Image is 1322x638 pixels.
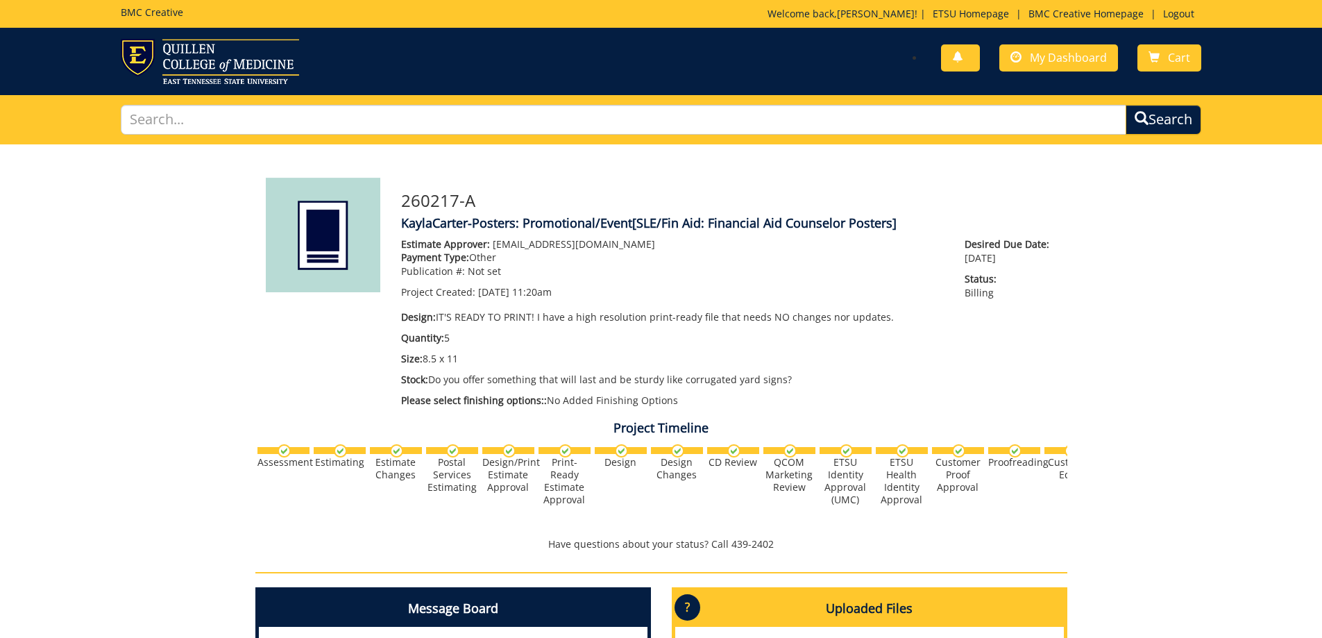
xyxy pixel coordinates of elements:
[926,7,1016,20] a: ETSU Homepage
[401,394,944,408] p: No Added Finishing Options
[266,178,380,292] img: Product featured image
[595,456,647,469] div: Design
[932,456,984,494] div: Customer Proof Approval
[482,456,534,494] div: Design/Print Estimate Approval
[401,237,490,251] span: Estimate Approver:
[401,251,469,264] span: Payment Type:
[999,44,1118,72] a: My Dashboard
[401,217,1057,230] h4: KaylaCarter-Posters: Promotional/Event
[837,7,915,20] a: [PERSON_NAME]
[965,272,1056,286] span: Status:
[401,394,547,407] span: Please select finishing options::
[952,444,965,457] img: checkmark
[1008,444,1022,457] img: checkmark
[401,192,1057,210] h3: 260217-A
[965,237,1056,265] p: [DATE]
[401,331,944,345] p: 5
[965,237,1056,251] span: Desired Due Date:
[401,265,465,278] span: Publication #:
[763,456,815,494] div: QCOM Marketing Review
[1137,44,1201,72] a: Cart
[675,591,1064,627] h4: Uploaded Files
[559,444,572,457] img: checkmark
[651,456,703,481] div: Design Changes
[965,272,1056,300] p: Billing
[1126,105,1201,135] button: Search
[632,215,897,231] span: [SLE/Fin Aid: Financial Aid Counselor Posters]
[401,373,944,387] p: Do you offer something that will last and be sturdy like corrugated yard signs?
[401,331,444,344] span: Quantity:
[1022,7,1151,20] a: BMC Creative Homepage
[278,444,291,457] img: checkmark
[255,537,1067,551] p: Have questions about your status? Call 439-2402
[671,444,684,457] img: checkmark
[334,444,347,457] img: checkmark
[988,456,1040,469] div: Proofreading
[426,456,478,494] div: Postal Services Estimating
[768,7,1201,21] p: Welcome back, ! | | |
[257,456,310,469] div: Assessment
[259,591,647,627] h4: Message Board
[1168,50,1190,65] span: Cart
[478,285,552,299] span: [DATE] 11:20am
[840,444,853,457] img: checkmark
[401,352,423,365] span: Size:
[675,594,700,621] p: ?
[401,310,436,324] span: Design:
[401,310,944,324] p: IT'S READY TO PRINT! I have a high resolution print-ready file that needs NO changes nor updates.
[896,444,909,457] img: checkmark
[446,444,459,457] img: checkmark
[401,237,944,251] p: [EMAIL_ADDRESS][DOMAIN_NAME]
[783,444,797,457] img: checkmark
[876,456,928,506] div: ETSU Health Identity Approval
[1156,7,1201,20] a: Logout
[401,352,944,366] p: 8.5 x 11
[390,444,403,457] img: checkmark
[727,444,740,457] img: checkmark
[468,265,501,278] span: Not set
[820,456,872,506] div: ETSU Identity Approval (UMC)
[121,7,183,17] h5: BMC Creative
[1030,50,1107,65] span: My Dashboard
[707,456,759,469] div: CD Review
[401,373,428,386] span: Stock:
[502,444,516,457] img: checkmark
[539,456,591,506] div: Print-Ready Estimate Approval
[401,251,944,265] p: Other
[1065,444,1078,457] img: checkmark
[1044,456,1096,481] div: Customer Edits
[255,421,1067,435] h4: Project Timeline
[121,39,299,84] img: ETSU logo
[121,105,1127,135] input: Search...
[370,456,422,481] div: Estimate Changes
[401,285,475,299] span: Project Created:
[314,456,366,469] div: Estimating
[615,444,628,457] img: checkmark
